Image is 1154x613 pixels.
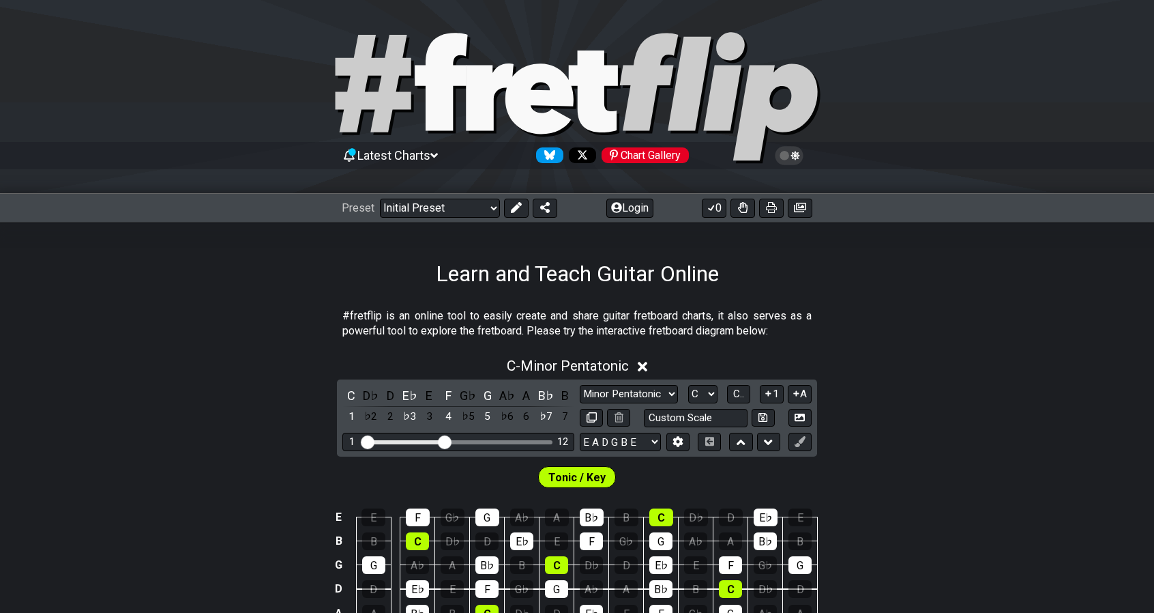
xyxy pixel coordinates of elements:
button: 0 [702,199,726,218]
div: G♭ [754,556,777,574]
div: G [362,556,385,574]
button: Copy [580,409,603,427]
span: First enable full edit mode to edit [548,468,606,487]
div: toggle pitch class [518,386,535,405]
div: G [545,580,568,598]
div: toggle pitch class [498,386,516,405]
div: G♭ [441,509,464,526]
div: E♭ [510,532,533,550]
button: C.. [727,385,750,403]
div: D♭ [754,580,777,598]
div: E [684,556,707,574]
div: G [649,532,672,550]
select: Scale [580,385,678,403]
span: C - Minor Pentatonic [507,358,629,374]
div: toggle pitch class [479,386,497,405]
div: Chart Gallery [602,147,689,163]
div: E♭ [754,509,778,526]
div: B♭ [475,556,499,574]
div: A♭ [406,556,429,574]
div: A♭ [510,509,534,526]
div: G♭ [510,580,533,598]
div: toggle scale degree [537,408,554,426]
div: toggle scale degree [381,408,399,426]
button: Toggle horizontal chord view [698,433,721,451]
div: B [510,556,533,574]
button: Toggle Dexterity for all fretkits [730,199,755,218]
div: E [545,532,568,550]
button: Move up [729,433,752,451]
div: toggle scale degree [557,408,574,426]
button: Edit Tuning [666,433,690,451]
div: D♭ [684,509,708,526]
div: toggle scale degree [362,408,380,426]
div: toggle scale degree [440,408,458,426]
button: A [788,385,812,403]
button: Create image [788,199,812,218]
div: F [580,532,603,550]
button: Edit Preset [504,199,529,218]
div: D♭ [441,532,464,550]
div: A [615,580,638,598]
button: First click edit preset to enable marker editing [788,433,812,451]
p: #fretflip is an online tool to easily create and share guitar fretboard charts, it also serves as... [342,309,812,339]
button: Move down [757,433,780,451]
td: E [331,506,347,530]
div: G [475,509,499,526]
div: D [788,580,812,598]
div: C [406,532,429,550]
div: B♭ [649,580,672,598]
span: Latest Charts [357,148,430,162]
div: D [475,532,499,550]
div: E♭ [649,556,672,574]
span: C.. [733,388,744,400]
div: toggle pitch class [381,386,399,405]
button: 1 [760,385,783,403]
div: B [362,532,385,550]
div: toggle pitch class [342,386,360,405]
div: 12 [557,436,568,448]
div: toggle scale degree [420,408,438,426]
div: E [441,580,464,598]
div: F [475,580,499,598]
div: G♭ [615,532,638,550]
div: C [719,580,742,598]
td: B [331,529,347,553]
div: toggle scale degree [401,408,419,426]
span: Preset [342,201,374,214]
div: E [788,509,812,526]
div: 1 [349,436,355,448]
div: D [362,580,385,598]
button: Login [606,199,653,218]
div: G [788,556,812,574]
div: A [441,556,464,574]
div: A [545,509,569,526]
div: F [719,556,742,574]
div: B♭ [580,509,604,526]
div: A♭ [684,532,707,550]
div: C [649,509,673,526]
div: B [615,509,638,526]
div: toggle pitch class [362,386,380,405]
div: toggle pitch class [420,386,438,405]
td: D [331,577,347,601]
div: A [719,532,742,550]
button: Delete [607,409,630,427]
div: C [545,556,568,574]
select: Tuning [580,433,661,451]
div: toggle scale degree [459,408,477,426]
div: D [719,509,743,526]
h1: Learn and Teach Guitar Online [436,261,719,287]
div: B [684,580,707,598]
a: #fretflip at Pinterest [596,147,689,163]
button: Print [759,199,784,218]
div: E [361,509,385,526]
div: toggle pitch class [459,386,477,405]
select: Preset [380,199,500,218]
td: G [331,553,347,577]
div: B [788,532,812,550]
a: Follow #fretflip at X [563,147,596,163]
a: Follow #fretflip at Bluesky [531,147,563,163]
div: toggle scale degree [479,408,497,426]
span: Toggle light / dark theme [782,149,797,162]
